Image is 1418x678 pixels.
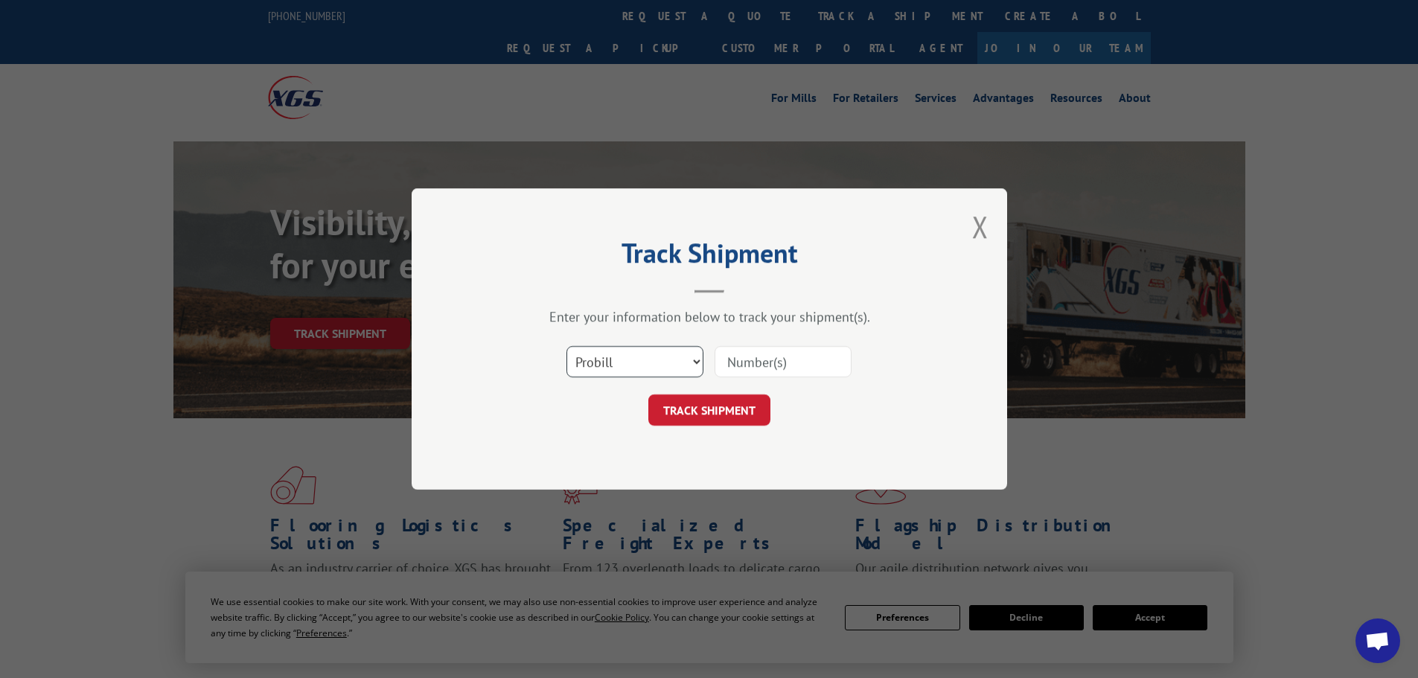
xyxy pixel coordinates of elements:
[648,394,770,426] button: TRACK SHIPMENT
[972,207,989,246] button: Close modal
[715,346,852,377] input: Number(s)
[486,243,933,271] h2: Track Shipment
[486,308,933,325] div: Enter your information below to track your shipment(s).
[1355,618,1400,663] div: Open chat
